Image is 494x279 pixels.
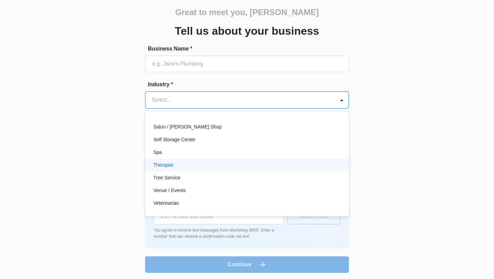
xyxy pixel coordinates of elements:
[175,23,319,39] h3: Tell us about your business
[175,6,319,19] h2: Great to meet you, [PERSON_NAME]
[153,200,179,207] p: Veterinarian
[148,80,352,89] label: Industry
[154,227,283,239] p: You agree to receive text messages from Marketing 360®. Enter a number that can receive a confirm...
[153,136,196,143] p: Self Storage Center
[153,161,173,169] p: Therapist
[153,123,222,131] p: Salon / [PERSON_NAME] Shop
[148,45,352,53] label: Business Name
[153,174,180,181] p: Tree Service
[153,187,186,194] p: Venue / Events
[145,56,349,72] input: e.g. Jane's Plumbing
[153,149,162,156] p: Spa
